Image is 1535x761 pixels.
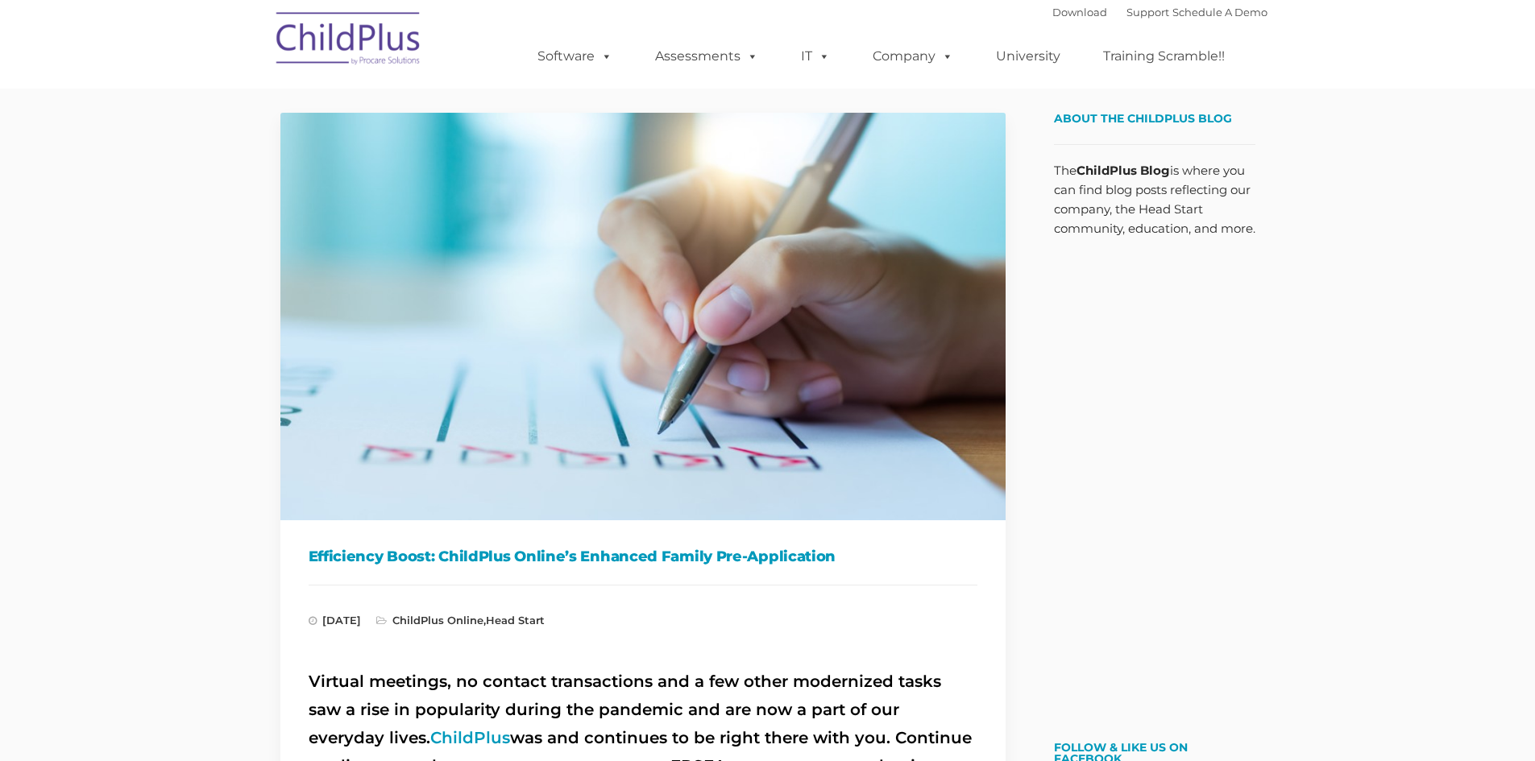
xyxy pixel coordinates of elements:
a: Software [521,40,629,72]
a: Support [1126,6,1169,19]
p: The is where you can find blog posts reflecting our company, the Head Start community, education,... [1054,161,1255,238]
a: ChildPlus Online [392,614,483,627]
h1: Efficiency Boost: ChildPlus Online’s Enhanced Family Pre-Application [309,544,977,569]
a: IT [785,40,846,72]
img: Efficiency Boost: ChildPlus Online's Enhanced Family Pre-Application Process - Streamlining Appli... [280,113,1006,520]
span: , [376,614,545,627]
a: Schedule A Demo [1172,6,1267,19]
a: ChildPlus [430,728,510,747]
span: [DATE] [309,614,361,627]
img: ChildPlus by Procare Solutions [268,1,429,81]
a: Head Start [486,614,545,627]
a: Training Scramble!! [1087,40,1241,72]
strong: ChildPlus Blog [1077,163,1170,178]
font: | [1052,6,1267,19]
a: Download [1052,6,1107,19]
a: Assessments [639,40,774,72]
a: University [980,40,1077,72]
span: About the ChildPlus Blog [1054,111,1232,126]
a: Company [857,40,969,72]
